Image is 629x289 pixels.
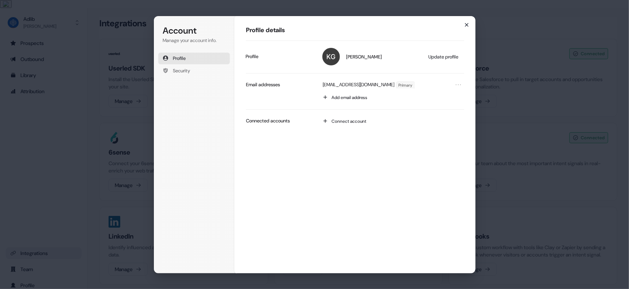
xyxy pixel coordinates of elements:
span: [PERSON_NAME] [346,53,382,60]
button: Open menu [454,80,463,89]
span: Security [173,67,190,74]
p: Manage your account info. [163,37,226,43]
button: Security [158,65,230,76]
p: [EMAIL_ADDRESS][DOMAIN_NAME] [322,81,394,88]
span: Primary [396,81,414,88]
img: Katerina Gavrikova [322,48,340,65]
button: Add email address [319,91,464,103]
h1: Profile details [246,26,464,35]
button: Connect account [319,115,464,127]
p: Profile [246,53,259,60]
button: Profile [158,52,230,64]
h1: Account [163,25,226,37]
button: Update profile [425,51,463,62]
p: Connected accounts [246,117,290,124]
span: Profile [173,55,186,61]
span: Connect account [331,118,366,124]
span: Add email address [331,94,367,100]
p: Email addresses [246,81,280,88]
